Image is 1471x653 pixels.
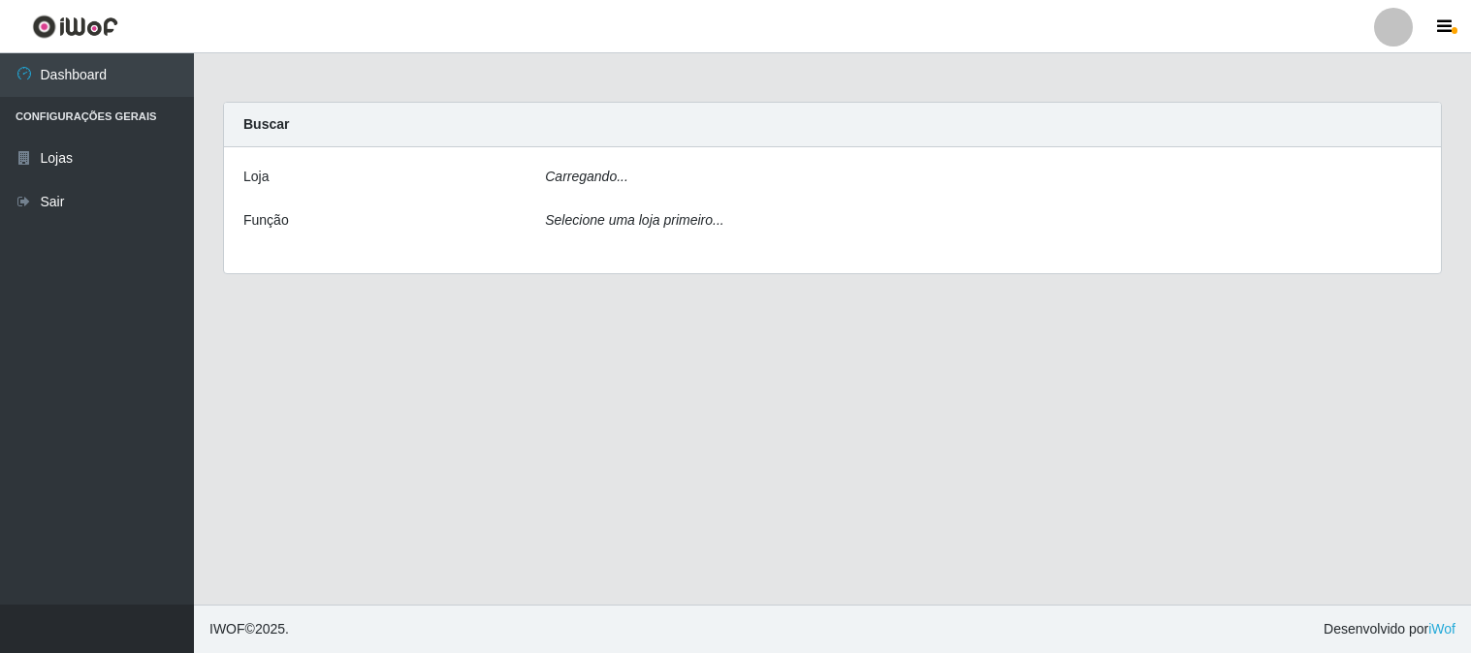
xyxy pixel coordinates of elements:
[32,15,118,39] img: CoreUI Logo
[243,116,289,132] strong: Buscar
[1428,621,1455,637] a: iWof
[545,169,628,184] i: Carregando...
[209,621,245,637] span: IWOF
[545,212,723,228] i: Selecione uma loja primeiro...
[1324,619,1455,639] span: Desenvolvido por
[243,210,289,231] label: Função
[243,167,269,187] label: Loja
[209,619,289,639] span: © 2025 .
